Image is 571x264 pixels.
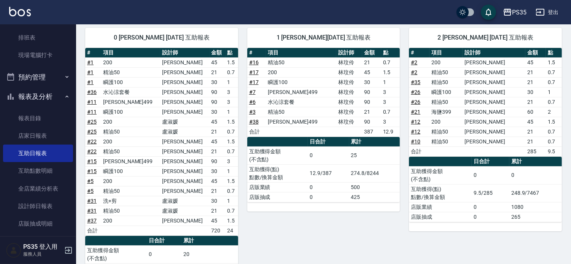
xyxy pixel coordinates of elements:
table: a dense table [247,48,400,137]
td: 21 [525,127,546,137]
a: #3 [249,109,256,115]
a: #1 [87,59,94,65]
td: [PERSON_NAME] [160,186,209,196]
th: # [85,48,101,58]
button: PS35 [500,5,530,20]
td: 精油50 [101,206,160,216]
span: 1 [PERSON_NAME][DATE] 互助報表 [256,34,391,41]
td: [PERSON_NAME] [160,57,209,67]
td: 21 [210,127,226,137]
a: 互助日報表 [3,145,73,162]
a: #17 [249,69,259,75]
th: 日合計 [308,137,349,147]
td: [PERSON_NAME] [463,67,525,77]
table: a dense table [409,48,562,157]
a: 設計師日報表 [3,197,73,215]
a: #25 [87,129,97,135]
td: 21 [210,146,226,156]
td: [PERSON_NAME] [160,176,209,186]
a: #36 [87,89,97,95]
img: Person [6,243,21,258]
td: 瞬護100 [101,107,160,117]
td: 21 [210,67,226,77]
a: #21 [411,109,420,115]
td: 1.5 [546,117,562,127]
td: 200 [101,137,160,146]
a: #1 [87,69,94,75]
td: [PERSON_NAME] [160,146,209,156]
td: 20 [181,245,238,263]
a: #12 [411,129,420,135]
td: [PERSON_NAME]499 [266,117,336,127]
td: 3 [381,87,400,97]
td: 9.5/285 [472,184,509,202]
td: 200 [101,57,160,67]
td: 720 [210,226,226,235]
td: 3 [226,87,238,97]
th: 設計師 [463,48,525,58]
td: [PERSON_NAME] [463,87,525,97]
th: 累計 [509,157,562,167]
td: 3 [381,117,400,127]
td: 45 [362,67,381,77]
td: 互助獲得(點) 點數/換算金額 [409,184,472,202]
a: #10 [411,138,420,145]
a: #2 [411,69,417,75]
td: 0.7 [546,67,562,77]
td: 200 [429,117,463,127]
td: 21 [210,186,226,196]
td: 1.5 [226,176,238,186]
a: #11 [87,109,97,115]
th: 金額 [362,48,381,58]
td: 12.9/387 [308,164,349,182]
button: 預約管理 [3,67,73,87]
td: [PERSON_NAME]499 [266,87,336,97]
button: 登出 [533,5,562,19]
th: 日合計 [147,236,181,246]
a: 店販抽成明細 [3,215,73,232]
td: 互助獲得金額 (不含點) [409,166,472,184]
td: 30 [210,166,226,176]
td: 1 [546,87,562,97]
td: 林玟伶 [336,107,362,117]
td: 45 [525,57,546,67]
td: 精油50 [266,107,336,117]
td: [PERSON_NAME] [463,107,525,117]
td: [PERSON_NAME]499 [101,97,160,107]
td: 精油50 [429,127,463,137]
td: 盧淑媛 [160,127,209,137]
td: 互助獲得(點) 點數/換算金額 [247,164,308,182]
td: 合計 [247,127,266,137]
td: 21 [525,97,546,107]
td: 45 [210,176,226,186]
td: [PERSON_NAME] [160,166,209,176]
td: 海鹽399 [429,107,463,117]
td: 30 [210,77,226,87]
a: #2 [411,59,417,65]
td: 30 [210,196,226,206]
td: 店販抽成 [247,192,308,202]
a: #22 [87,138,97,145]
td: [PERSON_NAME] [463,117,525,127]
td: 精油50 [429,67,463,77]
td: 1 [226,196,238,206]
td: 0.7 [546,97,562,107]
td: [PERSON_NAME] [463,97,525,107]
td: [PERSON_NAME] [160,87,209,97]
td: 200 [101,117,160,127]
td: [PERSON_NAME] [160,216,209,226]
td: 21 [210,206,226,216]
td: 30 [210,107,226,117]
td: 45 [525,117,546,127]
td: [PERSON_NAME] [463,137,525,146]
td: [PERSON_NAME] [463,77,525,87]
p: 服務人員 [23,251,62,258]
td: 2 [546,107,562,117]
td: 0.7 [226,146,238,156]
a: 店家日報表 [3,127,73,145]
td: 林玟伶 [336,117,362,127]
a: #26 [411,89,420,95]
td: [PERSON_NAME] [160,77,209,87]
span: 0 [PERSON_NAME] [DATE] 互助報表 [94,34,229,41]
td: 1 [226,77,238,87]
